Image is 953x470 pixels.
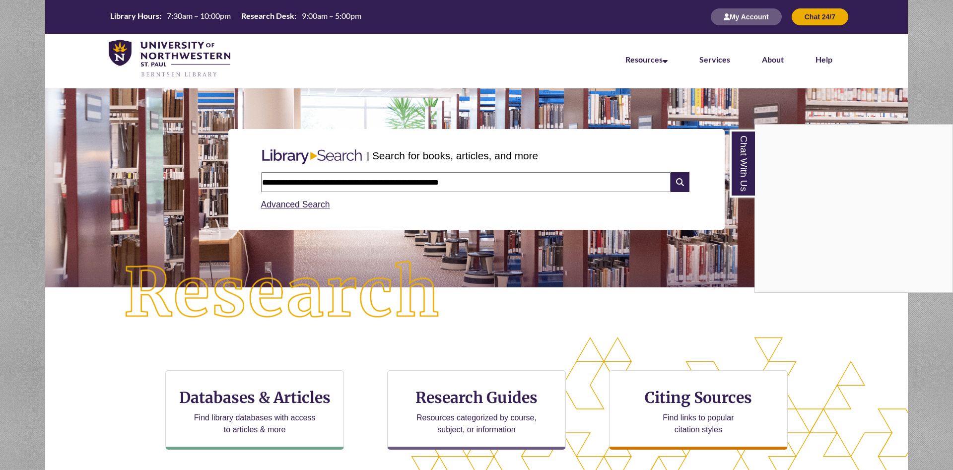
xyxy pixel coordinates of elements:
[699,55,730,64] a: Services
[754,124,953,293] div: Chat With Us
[816,55,832,64] a: Help
[730,130,755,198] a: Chat With Us
[109,40,230,78] img: UNWSP Library Logo
[762,55,784,64] a: About
[625,55,668,64] a: Resources
[755,125,953,292] iframe: Chat Widget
